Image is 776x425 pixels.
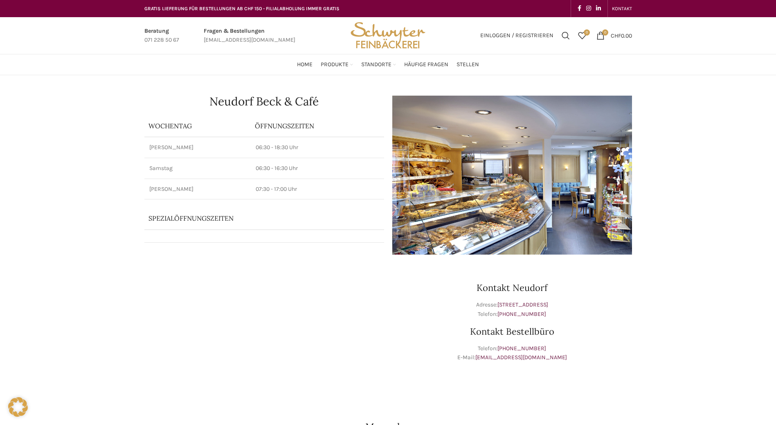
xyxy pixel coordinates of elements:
[475,354,567,361] a: [EMAIL_ADDRESS][DOMAIN_NAME]
[611,32,632,39] bdi: 0.00
[256,185,379,193] p: 07:30 - 17:00 Uhr
[574,27,590,44] a: 0
[497,311,546,318] a: [PHONE_NUMBER]
[392,344,632,362] p: Telefon: E-Mail:
[497,301,548,308] a: [STREET_ADDRESS]
[348,17,428,54] img: Bäckerei Schwyter
[612,0,632,17] a: KONTAKT
[148,121,247,130] p: Wochentag
[361,61,391,69] span: Standorte
[404,56,448,73] a: Häufige Fragen
[361,56,396,73] a: Standorte
[476,27,558,44] a: Einloggen / Registrieren
[584,29,590,36] span: 0
[256,143,379,152] p: 06:30 - 18:30 Uhr
[457,56,479,73] a: Stellen
[297,61,313,69] span: Home
[144,27,179,45] a: Infobox link
[592,27,636,44] a: 0 CHF0.00
[144,6,340,11] span: GRATIS LIEFERUNG FÜR BESTELLUNGEN AB CHF 150 - FILIALABHOLUNG IMMER GRATIS
[611,32,621,39] span: CHF
[140,56,636,73] div: Main navigation
[256,164,379,172] p: 06:30 - 16:30 Uhr
[392,327,632,336] h3: Kontakt Bestellbüro
[321,56,353,73] a: Produkte
[321,61,349,69] span: Produkte
[497,345,546,352] a: [PHONE_NUMBER]
[392,300,632,319] p: Adresse: Telefon:
[149,143,246,152] p: [PERSON_NAME]
[584,3,594,14] a: Instagram social link
[594,3,603,14] a: Linkedin social link
[575,3,584,14] a: Facebook social link
[574,27,590,44] div: Meine Wunschliste
[558,27,574,44] a: Suchen
[348,31,428,38] a: Site logo
[149,164,246,172] p: Samstag
[612,6,632,11] span: KONTAKT
[404,61,448,69] span: Häufige Fragen
[480,33,553,38] span: Einloggen / Registrieren
[457,61,479,69] span: Stellen
[144,263,384,385] iframe: schwyter martinsbruggstrasse
[144,96,384,107] h1: Neudorf Beck & Café
[602,29,608,36] span: 0
[255,121,380,130] p: ÖFFNUNGSZEITEN
[148,214,357,223] p: Spezialöffnungszeiten
[297,56,313,73] a: Home
[392,283,632,292] h3: Kontakt Neudorf
[608,0,636,17] div: Secondary navigation
[204,27,295,45] a: Infobox link
[149,185,246,193] p: [PERSON_NAME]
